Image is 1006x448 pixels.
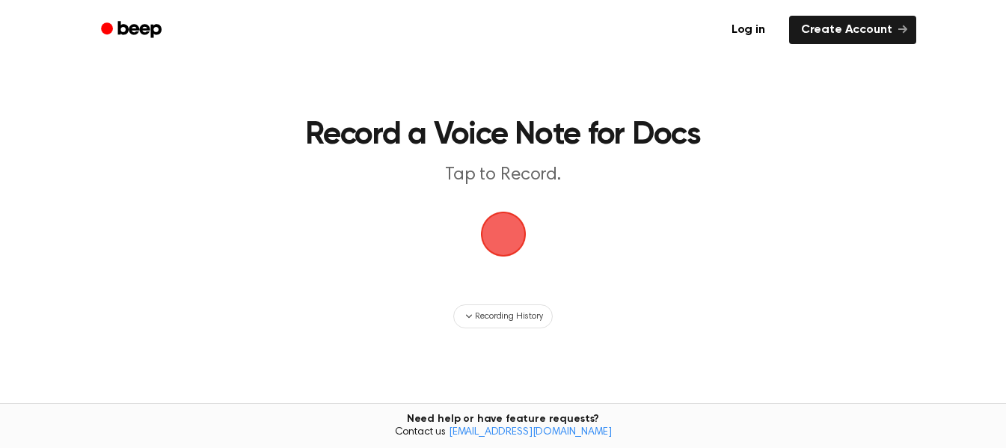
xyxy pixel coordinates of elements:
[449,427,612,438] a: [EMAIL_ADDRESS][DOMAIN_NAME]
[475,310,542,323] span: Recording History
[789,16,916,44] a: Create Account
[91,16,175,45] a: Beep
[162,120,844,151] h1: Record a Voice Note for Docs
[9,426,997,440] span: Contact us
[453,304,552,328] button: Recording History
[717,13,780,47] a: Log in
[481,212,526,257] img: Beep Logo
[216,163,791,188] p: Tap to Record.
